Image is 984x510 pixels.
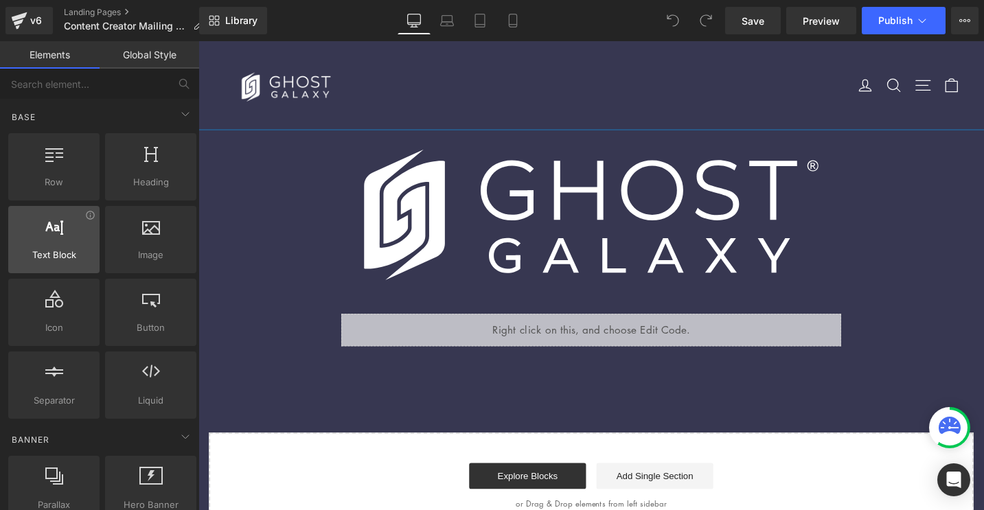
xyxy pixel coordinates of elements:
[27,12,45,30] div: v6
[109,175,192,189] span: Heading
[85,210,95,220] div: View Information
[496,7,529,34] a: Mobile
[464,7,496,34] a: Tablet
[109,248,192,262] span: Image
[109,393,192,408] span: Liquid
[33,485,798,494] p: or Drag & Drop elements from left sidebar
[786,7,856,34] a: Preview
[109,321,192,335] span: Button
[10,111,37,124] span: Base
[12,321,95,335] span: Icon
[878,15,913,26] span: Publish
[64,21,187,32] span: Content Creator Mailing List
[431,7,464,34] a: Laptop
[937,463,970,496] div: Open Intercom Messenger
[659,7,687,34] button: Undo
[10,433,51,446] span: Banner
[64,7,214,18] a: Landing Pages
[862,7,946,34] button: Publish
[12,393,95,408] span: Separator
[286,446,410,474] a: Explore Blocks
[5,7,53,34] a: v6
[692,7,720,34] button: Redo
[742,14,764,28] span: Save
[803,14,840,28] span: Preview
[12,175,95,189] span: Row
[100,41,199,69] a: Global Style
[398,7,431,34] a: Desktop
[199,7,267,34] a: New Library
[421,446,545,474] a: Add Single Section
[951,7,979,34] button: More
[225,14,258,27] span: Library
[12,248,95,262] span: Text Block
